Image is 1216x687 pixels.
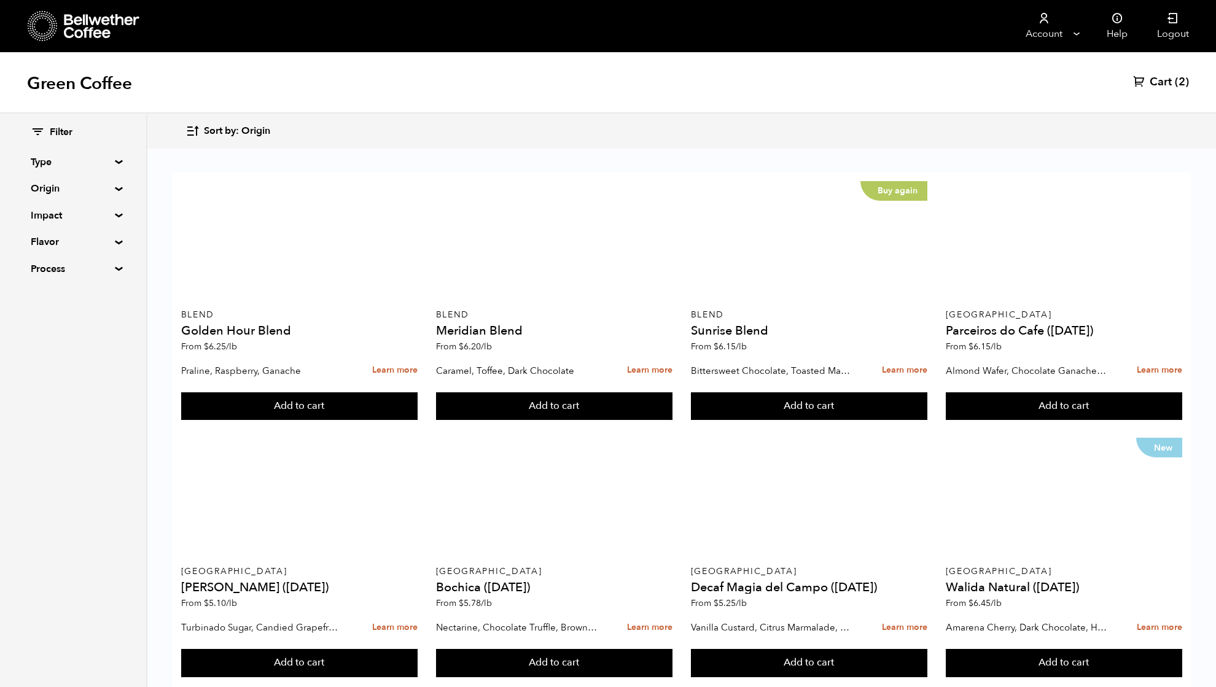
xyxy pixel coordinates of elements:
span: (2) [1175,75,1189,90]
span: From [181,341,237,352]
button: Add to cart [181,649,418,677]
button: Add to cart [181,392,418,421]
button: Add to cart [946,392,1183,421]
h4: Golden Hour Blend [181,325,418,337]
bdi: 5.78 [459,597,492,609]
span: $ [204,597,209,609]
span: /lb [226,341,237,352]
p: [GEOGRAPHIC_DATA] [691,567,928,576]
bdi: 5.10 [204,597,237,609]
span: From [436,597,492,609]
span: Cart [1150,75,1172,90]
p: New [1136,438,1182,457]
summary: Process [31,262,115,276]
span: /lb [481,597,492,609]
p: Buy again [860,181,927,201]
button: Add to cart [436,649,673,677]
h4: Walida Natural ([DATE]) [946,581,1183,594]
h1: Green Coffee [27,72,132,95]
bdi: 6.15 [969,341,1002,352]
span: /lb [226,597,237,609]
bdi: 6.20 [459,341,492,352]
button: Add to cart [946,649,1183,677]
button: Add to cart [691,649,928,677]
h4: Bochica ([DATE]) [436,581,673,594]
summary: Origin [31,181,115,196]
summary: Type [31,155,115,169]
span: $ [459,341,464,352]
p: Praline, Raspberry, Ganache [181,362,342,380]
span: $ [969,341,973,352]
a: Learn more [1137,357,1182,384]
p: [GEOGRAPHIC_DATA] [946,311,1183,319]
span: From [946,341,1002,352]
span: From [436,341,492,352]
summary: Impact [31,208,115,223]
p: Blend [436,311,673,319]
button: Sort by: Origin [185,117,270,146]
button: Add to cart [436,392,673,421]
span: $ [714,597,719,609]
a: Learn more [882,357,927,384]
a: Learn more [372,357,418,384]
h4: Meridian Blend [436,325,673,337]
bdi: 6.45 [969,597,1002,609]
bdi: 6.15 [714,341,747,352]
p: Almond Wafer, Chocolate Ganache, Bing Cherry [946,362,1107,380]
p: Amarena Cherry, Dark Chocolate, Hibiscus [946,618,1107,637]
span: /lb [991,341,1002,352]
span: From [691,341,747,352]
span: From [946,597,1002,609]
p: [GEOGRAPHIC_DATA] [181,567,418,576]
p: [GEOGRAPHIC_DATA] [436,567,673,576]
p: Bittersweet Chocolate, Toasted Marshmallow, Candied Orange, Praline [691,362,852,380]
span: /lb [991,597,1002,609]
bdi: 5.25 [714,597,747,609]
span: $ [204,341,209,352]
p: Caramel, Toffee, Dark Chocolate [436,362,597,380]
bdi: 6.25 [204,341,237,352]
a: Buy again [691,181,928,301]
span: /lb [481,341,492,352]
p: Turbinado Sugar, Candied Grapefruit, Spiced Plum [181,618,342,637]
span: $ [714,341,719,352]
span: From [691,597,747,609]
a: Learn more [1137,615,1182,641]
p: Nectarine, Chocolate Truffle, Brown Sugar [436,618,597,637]
p: Blend [691,311,928,319]
p: Blend [181,311,418,319]
a: Cart (2) [1133,75,1189,90]
a: Learn more [627,615,672,641]
p: Vanilla Custard, Citrus Marmalade, Caramel [691,618,852,637]
h4: Parceiros do Cafe ([DATE]) [946,325,1183,337]
a: New [946,438,1183,558]
a: Learn more [372,615,418,641]
span: /lb [736,341,747,352]
span: From [181,597,237,609]
h4: Decaf Magia del Campo ([DATE]) [691,581,928,594]
h4: Sunrise Blend [691,325,928,337]
p: [GEOGRAPHIC_DATA] [946,567,1183,576]
summary: Flavor [31,235,115,249]
a: Learn more [882,615,927,641]
span: Filter [50,126,72,139]
span: $ [969,597,973,609]
button: Add to cart [691,392,928,421]
h4: [PERSON_NAME] ([DATE]) [181,581,418,594]
span: Sort by: Origin [204,125,270,138]
span: $ [459,597,464,609]
span: /lb [736,597,747,609]
a: Learn more [627,357,672,384]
